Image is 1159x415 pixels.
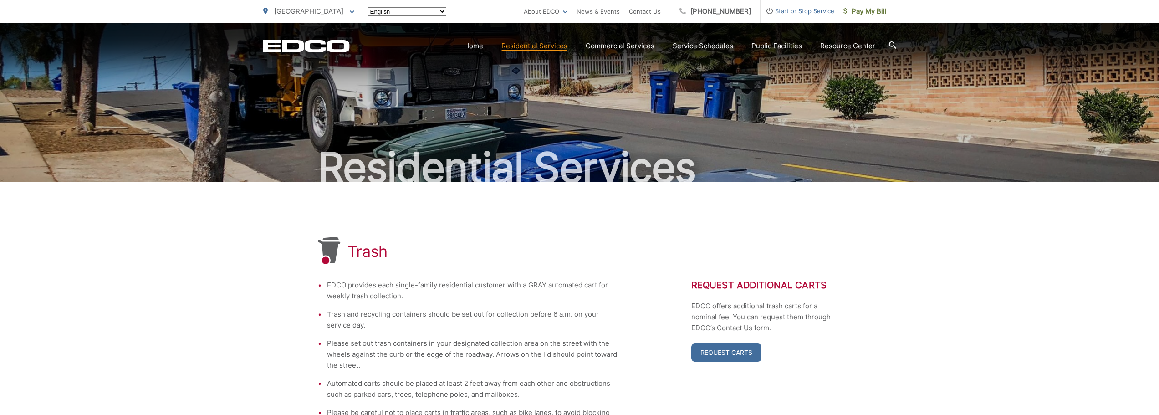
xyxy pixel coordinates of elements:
a: Home [464,41,483,51]
h2: Residential Services [263,145,896,190]
a: Contact Us [629,6,661,17]
a: EDCD logo. Return to the homepage. [263,40,350,52]
a: Service Schedules [673,41,733,51]
li: Trash and recycling containers should be set out for collection before 6 a.m. on your service day. [327,309,618,331]
h2: Request Additional Carts [691,280,842,291]
a: News & Events [577,6,620,17]
li: Automated carts should be placed at least 2 feet away from each other and obstructions such as pa... [327,378,618,400]
a: About EDCO [524,6,567,17]
li: EDCO provides each single-family residential customer with a GRAY automated cart for weekly trash... [327,280,618,302]
a: Residential Services [501,41,567,51]
a: Public Facilities [751,41,802,51]
p: EDCO offers additional trash carts for a nominal fee. You can request them through EDCO’s Contact... [691,301,842,333]
select: Select a language [368,7,446,16]
span: [GEOGRAPHIC_DATA] [274,7,343,15]
span: Pay My Bill [843,6,887,17]
a: Commercial Services [586,41,654,51]
h1: Trash [347,242,388,261]
a: Request Carts [691,343,761,362]
a: Resource Center [820,41,875,51]
li: Please set out trash containers in your designated collection area on the street with the wheels ... [327,338,618,371]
